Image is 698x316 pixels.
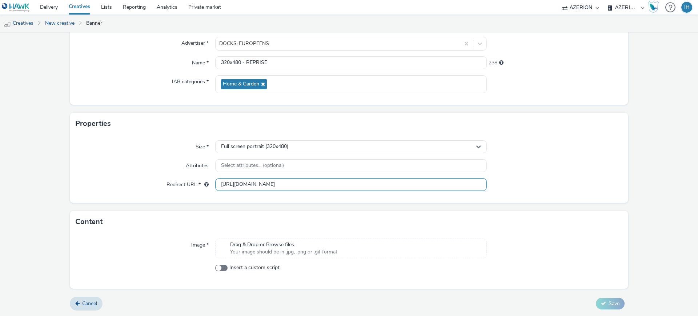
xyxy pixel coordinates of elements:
h3: Content [75,216,103,227]
button: Save [596,298,625,309]
img: mobile [4,20,11,27]
a: Hawk Academy [648,1,662,13]
h3: Properties [75,118,111,129]
span: Your image should be in .jpg, .png or .gif format [230,248,337,256]
label: Size * [193,140,212,151]
label: IAB categories * [169,75,212,85]
a: Cancel [70,297,103,311]
span: Drag & Drop or Browse files. [230,241,337,248]
input: url... [215,178,487,191]
a: Banner [83,15,106,32]
label: Image * [188,239,212,249]
input: Name [215,56,487,69]
label: Attributes [183,159,212,169]
span: Home & Garden [223,81,259,87]
label: Advertiser * [178,37,212,47]
span: Full screen portrait (320x480) [221,144,288,150]
img: undefined Logo [2,3,30,12]
label: Redirect URL * [164,178,212,188]
span: 238 [489,59,497,67]
span: Cancel [82,300,97,307]
span: Select attributes... (optional) [221,163,284,169]
div: Maximum 255 characters [499,59,504,67]
img: Hawk Academy [648,1,659,13]
span: Insert a custom script [229,264,280,271]
a: New creative [41,15,78,32]
span: Save [609,300,619,307]
div: URL will be used as a validation URL with some SSPs and it will be the redirection URL of your cr... [201,181,209,188]
label: Name * [189,56,212,67]
div: IH [684,2,690,13]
